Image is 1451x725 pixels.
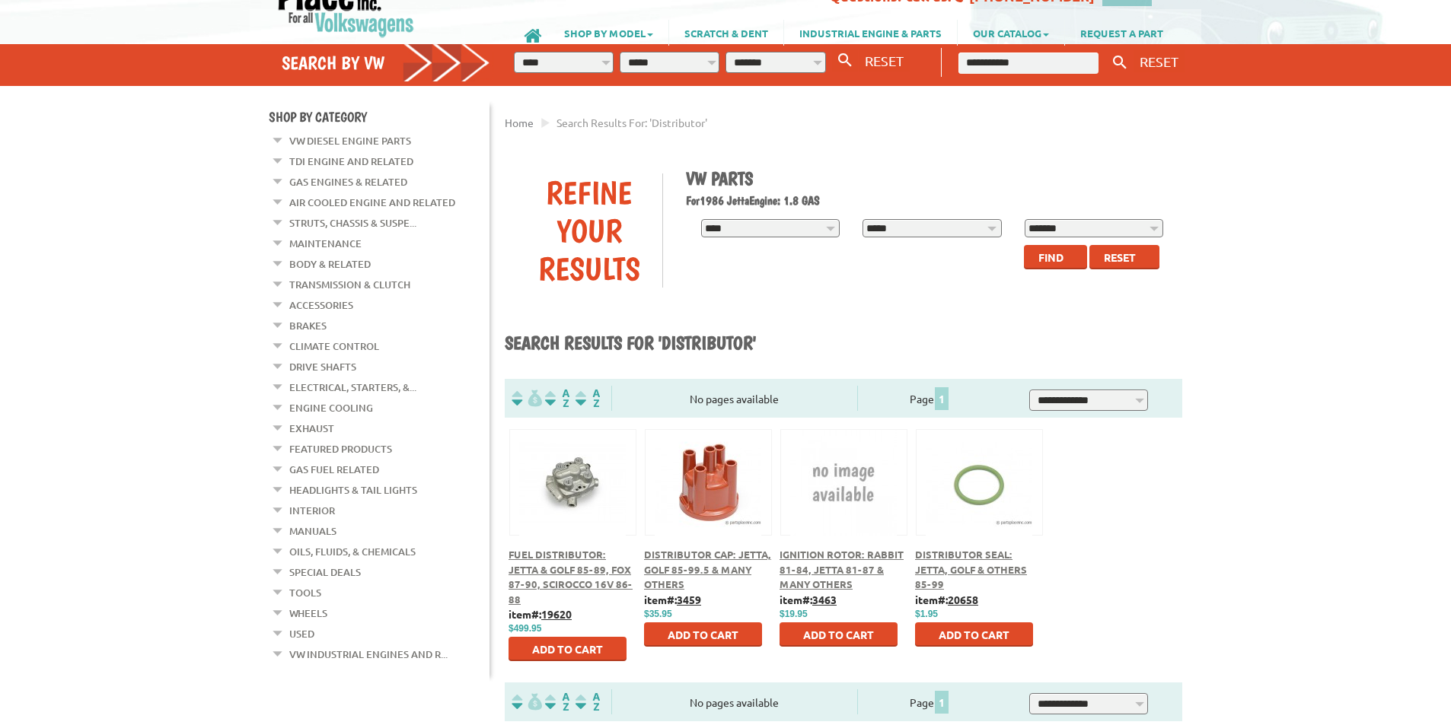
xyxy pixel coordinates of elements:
span: $1.95 [915,609,938,619]
a: Engine Cooling [289,398,373,418]
a: Fuel Distributor: Jetta & Golf 85-89, Fox 87-90, Scirocco 16V 86-88 [509,548,633,606]
b: item#: [780,593,837,606]
span: Add to Cart [803,628,874,641]
a: Special Deals [289,562,361,582]
a: Transmission & Clutch [289,275,410,294]
u: 20658 [948,593,978,606]
span: 1 [935,387,949,410]
a: Manuals [289,521,336,541]
span: $19.95 [780,609,808,619]
a: VW Industrial Engines and R... [289,644,448,664]
span: For [686,193,700,208]
h1: VW Parts [686,167,1172,189]
a: TDI Engine and Related [289,151,413,171]
a: Interior [289,501,335,520]
span: Search results for: 'distributor' [556,116,707,129]
button: Find [1024,245,1087,269]
u: 19620 [541,607,572,621]
h4: Shop By Category [269,109,490,125]
button: Add to Cart [780,622,898,647]
a: Electrical, Starters, &... [289,377,416,397]
span: $35.95 [644,609,672,619]
a: Body & Related [289,254,371,274]
h4: Search by VW [282,52,490,74]
button: Add to Cart [644,622,762,647]
h2: 1986 Jetta [686,193,1172,208]
h1: Search results for 'distributor' [505,332,1182,356]
img: Sort by Sales Rank [572,390,603,407]
a: Distributor Seal: Jetta, Golf & Others 85-99 [915,548,1027,590]
a: Ignition Rotor: Rabbit 81-84, Jetta 81-87 & Many Others [780,548,904,590]
a: Air Cooled Engine and Related [289,192,455,212]
button: Search By VW... [832,49,858,72]
span: Add to Cart [939,628,1009,641]
a: Exhaust [289,418,334,438]
a: Headlights & Tail Lights [289,480,417,500]
a: Climate Control [289,336,379,356]
a: Accessories [289,295,353,315]
button: RESET [1134,50,1185,72]
div: No pages available [612,391,857,407]
b: item#: [509,607,572,621]
span: Add to Cart [532,642,603,656]
img: Sort by Sales Rank [572,693,603,711]
div: Refine Your Results [516,173,662,288]
img: Sort by Headline [542,693,572,711]
a: Used [289,624,314,644]
span: $499.95 [509,623,541,634]
a: INDUSTRIAL ENGINE & PARTS [784,20,957,46]
a: VW Diesel Engine Parts [289,131,411,151]
span: Find [1038,250,1064,264]
a: SCRATCH & DENT [669,20,783,46]
button: RESET [859,49,910,72]
span: Engine: 1.8 GAS [749,193,820,208]
span: Add to Cart [668,628,738,641]
a: Brakes [289,316,327,335]
u: 3459 [677,593,701,606]
a: Maintenance [289,234,362,253]
span: RESET [865,52,904,68]
span: Reset [1104,250,1136,264]
div: Page [857,386,1003,411]
a: Distributor Cap: Jetta, Golf 85-99.5 & Many Others [644,548,771,590]
a: Featured Products [289,439,392,459]
img: filterpricelow.svg [512,390,542,407]
a: OUR CATALOG [958,20,1064,46]
a: SHOP BY MODEL [549,20,668,46]
a: Oils, Fluids, & Chemicals [289,542,416,561]
a: REQUEST A PART [1065,20,1178,46]
button: Add to Cart [509,637,627,661]
a: Tools [289,583,321,603]
span: 1 [935,691,949,714]
span: RESET [1140,53,1178,69]
b: item#: [644,593,701,606]
div: No pages available [612,695,857,711]
img: Sort by Headline [542,390,572,407]
a: Struts, Chassis & Suspe... [289,213,416,233]
img: filterpricelow.svg [512,693,542,711]
a: Gas Engines & Related [289,172,407,192]
div: Page [857,689,1003,714]
button: Reset [1089,245,1159,269]
button: Keyword Search [1108,50,1131,75]
a: Home [505,116,534,129]
u: 3463 [812,593,837,606]
a: Gas Fuel Related [289,459,379,479]
a: Drive Shafts [289,357,356,377]
a: Wheels [289,603,327,623]
button: Add to Cart [915,622,1033,647]
b: item#: [915,593,978,606]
